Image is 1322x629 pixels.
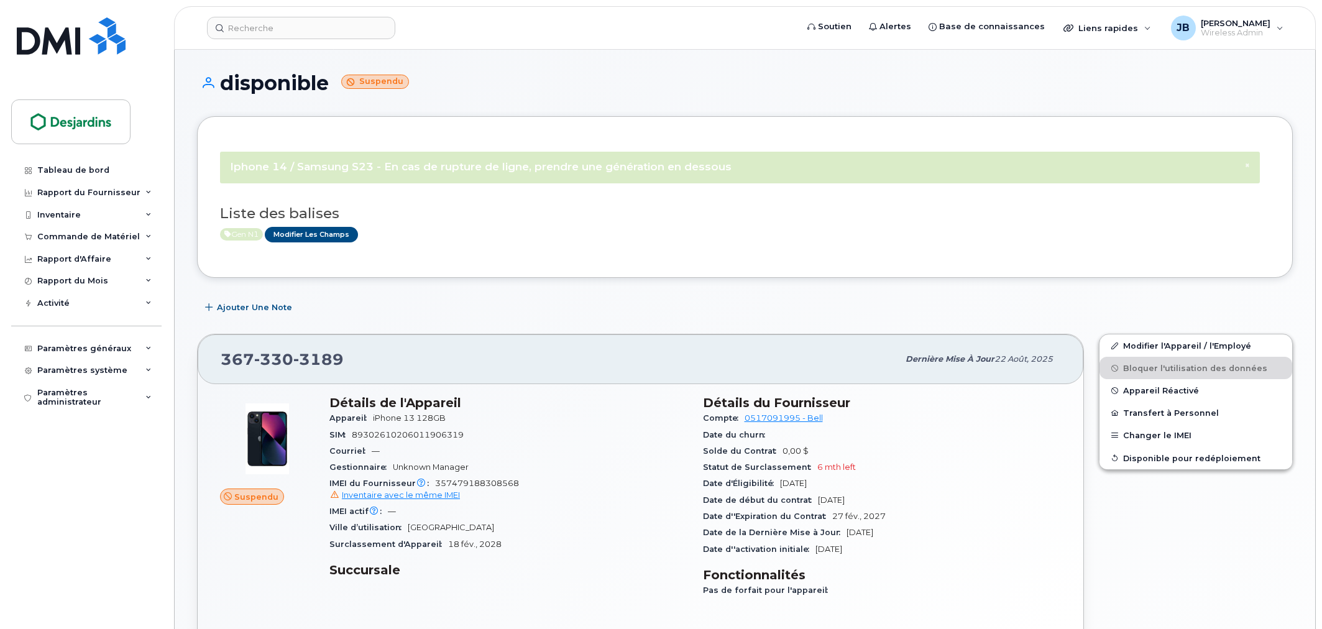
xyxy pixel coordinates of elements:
[1123,453,1260,462] span: Disponible pour redéploiement
[329,523,408,532] span: Ville d’utilisation
[1245,160,1250,170] span: ×
[329,479,688,501] span: 357479188308568
[703,567,1062,582] h3: Fonctionnalités
[815,544,842,554] span: [DATE]
[1245,162,1250,170] button: Close
[703,413,745,423] span: Compte
[780,479,807,488] span: [DATE]
[408,523,494,532] span: [GEOGRAPHIC_DATA]
[703,479,780,488] span: Date d'Éligibilité
[220,206,1270,221] h3: Liste des balises
[234,491,278,503] span: Suspendu
[221,350,344,369] span: 367
[329,539,448,549] span: Surclassement d'Appareil
[703,512,832,521] span: Date d''Expiration du Contrat
[703,446,783,456] span: Solde du Contrat
[1099,424,1292,446] button: Changer le IMEI
[329,490,460,500] a: Inventaire avec le même IMEI
[1099,402,1292,424] button: Transfert à Personnel
[703,462,817,472] span: Statut de Surclassement
[293,350,344,369] span: 3189
[832,512,886,521] span: 27 fév., 2027
[373,413,446,423] span: iPhone 13 128GB
[745,413,823,423] a: 0517091995 - Bell
[341,75,409,89] small: Suspendu
[448,539,502,549] span: 18 fév., 2028
[265,227,358,242] a: Modifier les Champs
[1123,386,1199,395] span: Appareil Réactivé
[329,562,688,577] h3: Succursale
[817,462,856,472] span: 6 mth left
[1099,379,1292,402] button: Appareil Réactivé
[220,228,263,241] span: Active
[329,446,372,456] span: Courriel
[703,395,1062,410] h3: Détails du Fournisseur
[703,430,771,439] span: Date du churn
[230,160,732,173] span: Iphone 14 / Samsung S23 - En cas de rupture de ligne, prendre une génération en dessous
[342,490,460,500] span: Inventaire avec le même IMEI
[1099,334,1292,357] a: Modifier l'Appareil / l'Employé
[1099,357,1292,379] button: Bloquer l'utilisation des données
[197,296,303,319] button: Ajouter une Note
[230,402,305,476] img: image20231002-3703462-1ig824h.jpeg
[254,350,293,369] span: 330
[783,446,809,456] span: 0,00 $
[329,462,393,472] span: Gestionnaire
[393,462,469,472] span: Unknown Manager
[217,301,292,313] span: Ajouter une Note
[329,413,373,423] span: Appareil
[1099,447,1292,469] button: Disponible pour redéploiement
[329,395,688,410] h3: Détails de l'Appareil
[847,528,873,537] span: [DATE]
[906,354,994,364] span: Dernière mise à jour
[388,507,396,516] span: —
[703,544,815,554] span: Date d''activation initiale
[994,354,1053,364] span: 22 août, 2025
[352,430,464,439] span: 89302610206011906319
[818,495,845,505] span: [DATE]
[703,585,834,595] span: Pas de forfait pour l'appareil
[329,507,388,516] span: IMEI actif
[329,479,435,488] span: IMEI du Fournisseur
[329,430,352,439] span: SIM
[703,528,847,537] span: Date de la Dernière Mise à Jour
[372,446,380,456] span: —
[197,72,1293,94] h1: disponible
[703,495,818,505] span: Date de début du contrat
